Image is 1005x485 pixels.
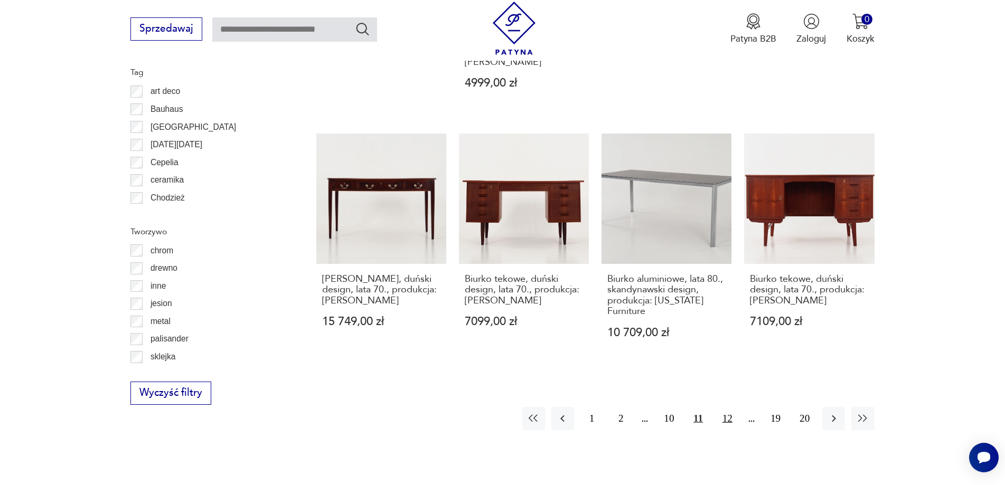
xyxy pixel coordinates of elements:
button: 2 [609,407,632,430]
h3: Biurko tekowe, duński design, lata 70., produkcja: [PERSON_NAME] [750,274,869,306]
a: Biurko tekowe, duński design, lata 70., produkcja: DaniaBiurko tekowe, duński design, lata 70., p... [744,134,874,363]
button: 1 [580,407,603,430]
button: Wyczyść filtry [130,382,211,405]
p: palisander [151,332,189,346]
p: 7109,00 zł [750,316,869,327]
h3: [PERSON_NAME], duński design, lata 70., produkcja: [PERSON_NAME] [322,274,441,306]
button: 12 [716,407,739,430]
p: Patyna B2B [730,33,776,45]
a: Sprzedawaj [130,25,202,34]
p: Ćmielów [151,208,182,222]
div: 0 [861,14,872,25]
img: Patyna - sklep z meblami i dekoracjami vintage [487,2,541,55]
p: [DATE][DATE] [151,138,202,151]
p: art deco [151,84,180,98]
p: Zaloguj [796,33,826,45]
p: drewno [151,261,177,275]
h3: Biurko tekowe, duński design, lata 70., produkcja: [PERSON_NAME] [465,274,584,306]
a: Biurko mahoniowe, duński design, lata 70., produkcja: Dania[PERSON_NAME], duński design, lata 70.... [316,134,446,363]
button: 10 [658,407,680,430]
p: 15 749,00 zł [322,316,441,327]
p: jesion [151,297,172,310]
p: inne [151,279,166,293]
p: szkło [151,368,170,382]
a: Biurko aluminiowe, lata 80., skandynawski design, produkcja: Montana FurnitureBiurko aluminiowe, ... [602,134,731,363]
button: 0Koszyk [847,13,875,45]
button: 19 [764,407,787,430]
img: Ikona koszyka [852,13,869,30]
p: Cepelia [151,156,179,169]
p: metal [151,315,171,328]
button: Sprzedawaj [130,17,202,41]
button: 11 [687,407,710,430]
p: Tag [130,65,286,79]
img: Ikonka użytkownika [803,13,820,30]
p: 4999,00 zł [465,78,584,89]
p: Tworzywo [130,225,286,239]
p: ceramika [151,173,184,187]
p: Koszyk [847,33,875,45]
button: Patyna B2B [730,13,776,45]
p: [GEOGRAPHIC_DATA] [151,120,236,134]
p: 10 709,00 zł [607,327,726,338]
p: sklejka [151,350,176,364]
button: Szukaj [355,21,370,36]
iframe: Smartsupp widget button [969,443,999,472]
p: 7099,00 zł [465,316,584,327]
a: Ikona medaluPatyna B2B [730,13,776,45]
p: Chodzież [151,191,185,205]
button: 20 [793,407,816,430]
button: Zaloguj [796,13,826,45]
a: Biurko tekowe, duński design, lata 70., produkcja: DaniaBiurko tekowe, duński design, lata 70., p... [459,134,589,363]
h3: Sekretarzyk jesionowy, duński design, lata 60., projektant: [PERSON_NAME], producent: [PERSON_NAME] [465,3,584,68]
h3: Biurko aluminiowe, lata 80., skandynawski design, produkcja: [US_STATE] Furniture [607,274,726,317]
p: chrom [151,244,173,258]
p: Bauhaus [151,102,183,116]
img: Ikona medalu [745,13,762,30]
